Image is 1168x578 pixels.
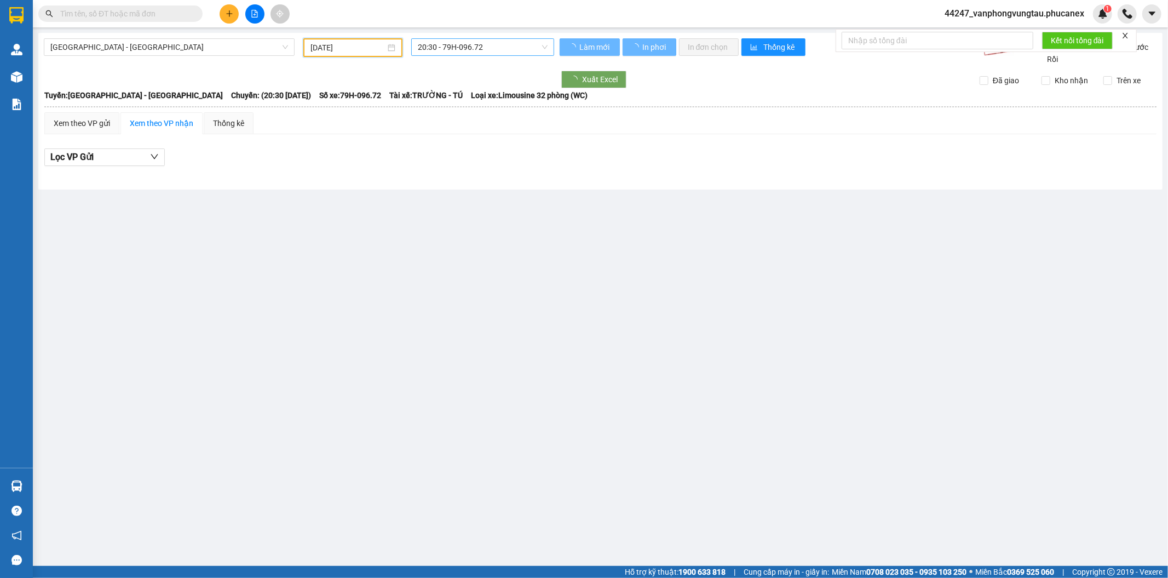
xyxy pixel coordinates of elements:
[1104,5,1112,13] sup: 1
[213,117,244,129] div: Thống kê
[561,71,626,88] button: Xuất Excel
[60,8,189,20] input: Tìm tên, số ĐT hoặc mã đơn
[1062,566,1064,578] span: |
[1042,32,1113,49] button: Kết nối tổng đài
[11,71,22,83] img: warehouse-icon
[734,566,735,578] span: |
[832,566,966,578] span: Miền Nam
[11,480,22,492] img: warehouse-icon
[744,566,829,578] span: Cung cấp máy in - giấy in:
[389,89,463,101] span: Tài xế: TRƯỜNG - TÚ
[568,43,578,51] span: loading
[220,4,239,24] button: plus
[975,566,1054,578] span: Miền Bắc
[764,41,797,53] span: Thống kê
[1106,5,1109,13] span: 1
[11,99,22,110] img: solution-icon
[226,10,233,18] span: plus
[679,38,739,56] button: In đơn chọn
[1051,35,1104,47] span: Kết nối tổng đài
[50,39,288,55] span: Nha Trang - Sài Gòn
[11,530,22,541] span: notification
[866,568,966,576] strong: 0708 023 035 - 0935 103 250
[1107,568,1115,576] span: copyright
[579,41,611,53] span: Làm mới
[310,42,386,54] input: 13/10/2025
[625,566,726,578] span: Hỗ trợ kỹ thuật:
[741,38,805,56] button: bar-chartThống kê
[150,152,159,161] span: down
[130,117,193,129] div: Xem theo VP nhận
[623,38,676,56] button: In phơi
[44,148,165,166] button: Lọc VP Gửi
[54,117,110,129] div: Xem theo VP gửi
[1050,75,1092,87] span: Kho nhận
[642,41,668,53] span: In phơi
[750,43,760,52] span: bar-chart
[11,44,22,55] img: warehouse-icon
[678,568,726,576] strong: 1900 633 818
[319,89,381,101] span: Số xe: 79H-096.72
[631,43,641,51] span: loading
[251,10,258,18] span: file-add
[11,555,22,565] span: message
[231,89,311,101] span: Chuyến: (20:30 [DATE])
[9,7,24,24] img: logo-vxr
[471,89,588,101] span: Loại xe: Limousine 32 phòng (WC)
[988,75,1023,87] span: Đã giao
[1112,75,1145,87] span: Trên xe
[50,150,94,164] span: Lọc VP Gửi
[11,506,22,516] span: question-circle
[1147,9,1157,19] span: caret-down
[271,4,290,24] button: aim
[560,38,620,56] button: Làm mới
[1121,32,1129,39] span: close
[44,91,223,100] b: Tuyến: [GEOGRAPHIC_DATA] - [GEOGRAPHIC_DATA]
[969,570,973,574] span: ⚪️
[45,10,53,18] span: search
[1007,568,1054,576] strong: 0369 525 060
[276,10,284,18] span: aim
[418,39,547,55] span: 20:30 - 79H-096.72
[842,32,1033,49] input: Nhập số tổng đài
[936,7,1093,20] span: 44247_vanphongvungtau.phucanex
[1098,9,1108,19] img: icon-new-feature
[1123,9,1132,19] img: phone-icon
[1142,4,1161,24] button: caret-down
[245,4,264,24] button: file-add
